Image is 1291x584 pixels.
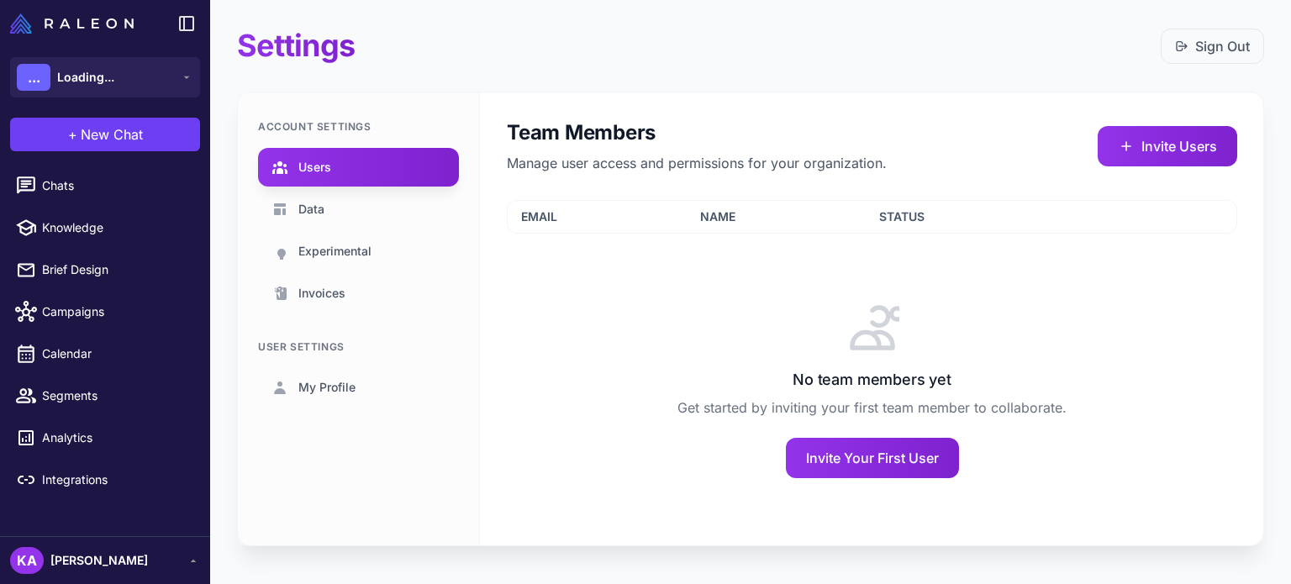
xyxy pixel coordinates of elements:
[10,57,200,97] button: ...Loading...
[258,232,459,271] a: Experimental
[10,13,140,34] a: Raleon Logo
[298,284,345,303] span: Invoices
[298,378,356,397] span: My Profile
[1098,126,1237,166] button: Invite Users
[786,438,959,478] button: Invite Your First User
[42,429,190,447] span: Analytics
[7,252,203,287] a: Brief Design
[42,387,190,405] span: Segments
[1175,36,1250,56] a: Sign Out
[258,119,459,134] div: Account Settings
[42,303,190,321] span: Campaigns
[1161,29,1264,64] button: Sign Out
[42,176,190,195] span: Chats
[10,118,200,151] button: +New Chat
[507,119,887,146] h2: Team Members
[507,397,1237,418] p: Get started by inviting your first team member to collaborate.
[258,339,459,355] div: User Settings
[258,368,459,407] a: My Profile
[42,260,190,279] span: Brief Design
[298,200,324,218] span: Data
[507,153,887,173] p: Manage user access and permissions for your organization.
[237,27,355,65] h1: Settings
[10,13,134,34] img: Raleon Logo
[42,471,190,489] span: Integrations
[7,378,203,413] a: Segments
[42,218,190,237] span: Knowledge
[298,158,331,176] span: Users
[7,210,203,245] a: Knowledge
[258,148,459,187] a: Users
[7,336,203,371] a: Calendar
[521,208,557,226] span: Email
[298,242,371,260] span: Experimental
[81,124,143,145] span: New Chat
[879,208,925,226] span: Status
[507,368,1237,391] h3: No team members yet
[57,68,114,87] span: Loading...
[7,294,203,329] a: Campaigns
[17,64,50,91] div: ...
[258,274,459,313] a: Invoices
[68,124,77,145] span: +
[10,547,44,574] div: KA
[700,208,735,226] span: Name
[258,190,459,229] a: Data
[7,462,203,497] a: Integrations
[7,420,203,455] a: Analytics
[7,168,203,203] a: Chats
[50,551,148,570] span: [PERSON_NAME]
[42,345,190,363] span: Calendar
